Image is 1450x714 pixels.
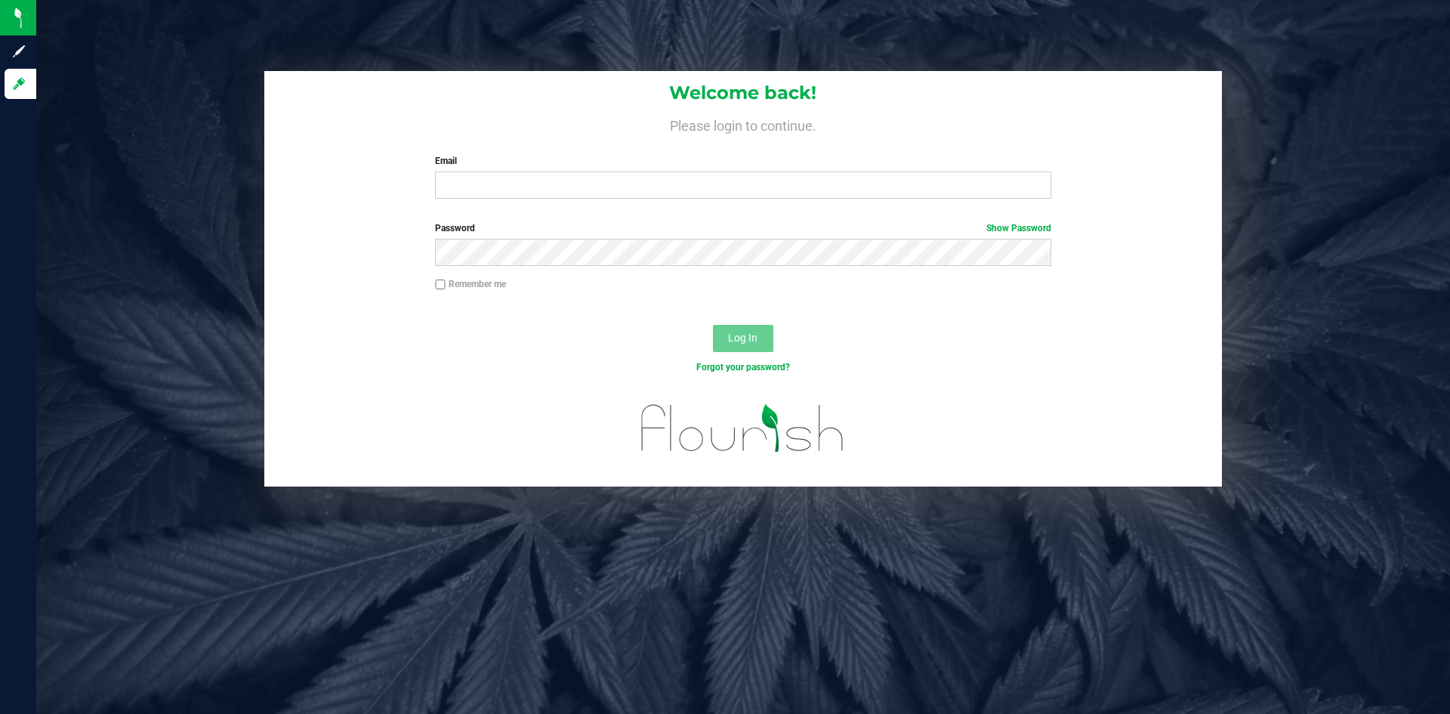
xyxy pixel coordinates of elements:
[435,280,446,290] input: Remember me
[435,223,475,233] span: Password
[264,83,1222,103] h1: Welcome back!
[435,154,1050,168] label: Email
[264,115,1222,133] h4: Please login to continue.
[986,223,1051,233] a: Show Password
[713,325,773,352] button: Log In
[728,332,757,344] span: Log In
[11,76,26,91] inline-svg: Log in
[696,362,790,372] a: Forgot your password?
[623,390,862,467] img: flourish_logo.svg
[11,44,26,59] inline-svg: Sign up
[435,277,506,291] label: Remember me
